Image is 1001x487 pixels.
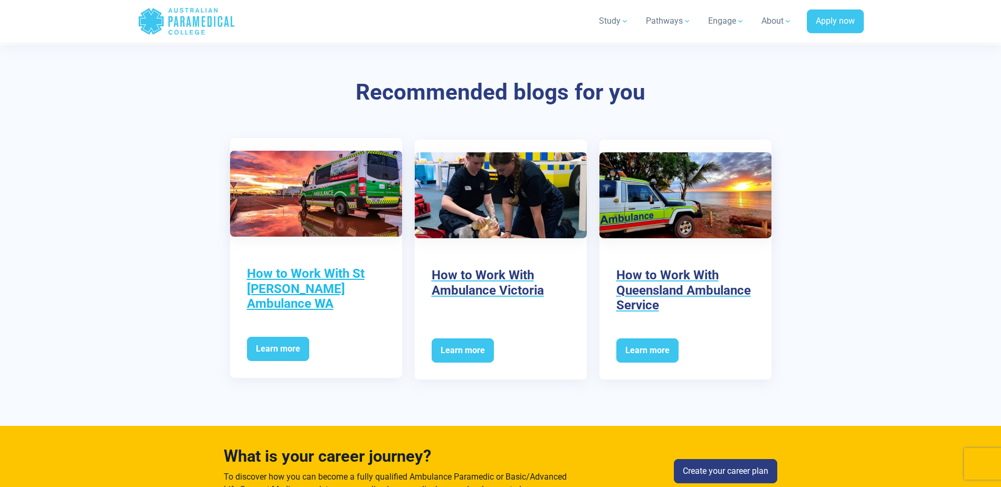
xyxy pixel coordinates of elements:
[247,337,309,361] span: Learn more
[415,152,587,238] img: How to Work With Ambulance Victoria
[616,338,679,363] span: Learn more
[230,138,402,378] a: How to Work With St [PERSON_NAME] Ambulance WA Learn more
[138,4,235,38] a: Australian Paramedical College
[616,268,755,313] h3: How to Work With Queensland Ambulance Service
[192,79,809,106] h3: Recommended blogs for you
[224,447,571,466] h4: What is your career journey?
[755,6,798,36] a: About
[247,266,385,311] h3: How to Work With St [PERSON_NAME] Ambulance WA
[593,6,635,36] a: Study
[599,152,771,238] img: How to Work With Queensland Ambulance Service
[807,9,864,34] a: Apply now
[432,268,570,298] h3: How to Work With Ambulance Victoria
[415,140,587,379] a: How to Work With Ambulance Victoria Learn more
[230,151,402,237] img: How to Work With St John Ambulance WA
[640,6,698,36] a: Pathways
[702,6,751,36] a: Engage
[599,140,771,379] a: How to Work With Queensland Ambulance Service Learn more
[674,459,777,483] a: Create your career plan
[432,338,494,363] span: Learn more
